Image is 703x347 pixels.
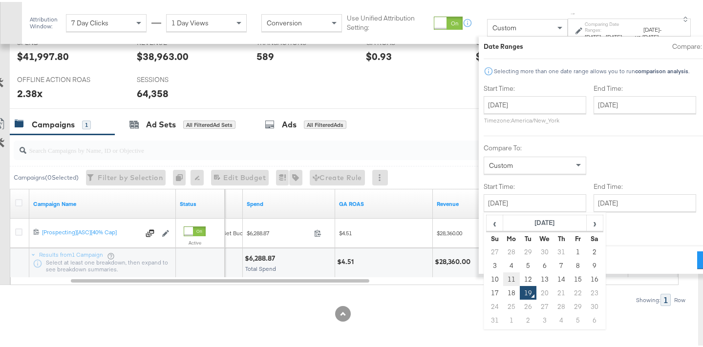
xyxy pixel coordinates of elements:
[366,47,392,61] div: $0.93
[29,14,61,28] div: Attribution Window:
[520,298,536,311] td: 26
[486,270,503,284] td: 10
[489,159,513,168] span: Custom
[585,31,601,39] span: [DATE]
[586,229,603,243] th: Sa
[520,229,536,243] th: Tu
[82,119,91,127] div: 1
[536,298,553,311] td: 27
[586,270,603,284] td: 16
[536,257,553,270] td: 6
[553,270,570,284] td: 14
[553,243,570,257] td: 31
[347,12,430,30] label: Use Unified Attribution Setting:
[180,198,221,206] a: Shows the current state of your Ad Campaign.
[484,40,523,49] div: Date Ranges
[173,168,191,184] div: 0
[26,135,626,154] input: Search Campaigns by Name, ID or Objective
[503,257,519,270] td: 4
[642,31,659,39] span: [DATE]
[520,284,536,298] td: 19
[586,284,603,298] td: 23
[17,73,90,82] span: OFFLINE ACTION ROAS
[536,243,553,257] td: 30
[42,226,140,234] div: [Prospecting][ASC][40% Cap]
[493,66,690,73] div: Selecting more than one date range allows you to run .
[672,40,702,49] label: Compare:
[553,311,570,325] td: 4
[569,10,578,14] span: ↑
[492,21,516,30] span: Custom
[256,47,274,61] div: 589
[503,213,586,229] th: [DATE]
[486,229,503,243] th: Su
[282,117,297,128] div: Ads
[553,229,570,243] th: Th
[570,257,586,270] td: 8
[476,47,528,61] div: $99,873.58
[247,198,331,206] a: The total amount spent to date.
[484,82,586,91] label: Start Time:
[71,17,108,25] span: 7 Day Clicks
[503,311,519,325] td: 1
[137,73,210,82] span: SESSIONS
[586,311,603,325] td: 6
[594,180,700,189] label: End Time:
[553,257,570,270] td: 7
[520,270,536,284] td: 12
[437,227,462,235] span: $28,360.00
[586,298,603,311] td: 30
[606,31,622,39] span: [DATE]
[339,227,352,235] span: $4.51
[536,284,553,298] td: 20
[503,243,519,257] td: 28
[137,47,189,61] div: $38,963.00
[484,115,586,122] p: Timezone: America/New_York
[586,243,603,257] td: 2
[484,180,586,189] label: Start Time:
[17,84,43,99] div: 2.38x
[17,47,69,61] div: $41,997.80
[503,284,519,298] td: 18
[585,19,634,32] label: Comparing Date Ranges:
[183,119,235,127] div: All Filtered Ad Sets
[570,270,586,284] td: 15
[536,270,553,284] td: 13
[42,226,140,236] a: [Prospecting][ASC][40% Cap]
[553,284,570,298] td: 21
[32,117,75,128] div: Campaigns
[660,292,671,304] div: 1
[503,298,519,311] td: 25
[435,255,473,265] div: $28,360.00
[486,257,503,270] td: 3
[486,298,503,311] td: 24
[487,214,502,228] span: ‹
[585,31,634,39] div: -
[245,252,278,261] div: $6,288.87
[570,229,586,243] th: Fr
[586,257,603,270] td: 9
[503,229,519,243] th: Mo
[594,82,700,91] label: End Time:
[137,84,169,99] div: 64,358
[503,270,519,284] td: 11
[337,255,357,265] div: $4.51
[570,284,586,298] td: 22
[674,295,686,302] div: Row
[587,214,602,228] span: ›
[536,229,553,243] th: We
[536,311,553,325] td: 3
[304,119,346,127] div: All Filtered Ads
[570,311,586,325] td: 5
[486,243,503,257] td: 27
[570,298,586,311] td: 29
[520,243,536,257] td: 29
[634,31,642,39] strong: vs
[486,284,503,298] td: 17
[146,117,176,128] div: Ad Sets
[245,263,276,270] span: Total Spend
[437,198,527,206] a: Transaction Revenue - The total sale revenue (excluding shipping and tax) of the transaction
[33,198,172,206] a: Your campaign name.
[636,295,660,302] div: Showing:
[14,171,79,180] div: Campaigns ( 0 Selected)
